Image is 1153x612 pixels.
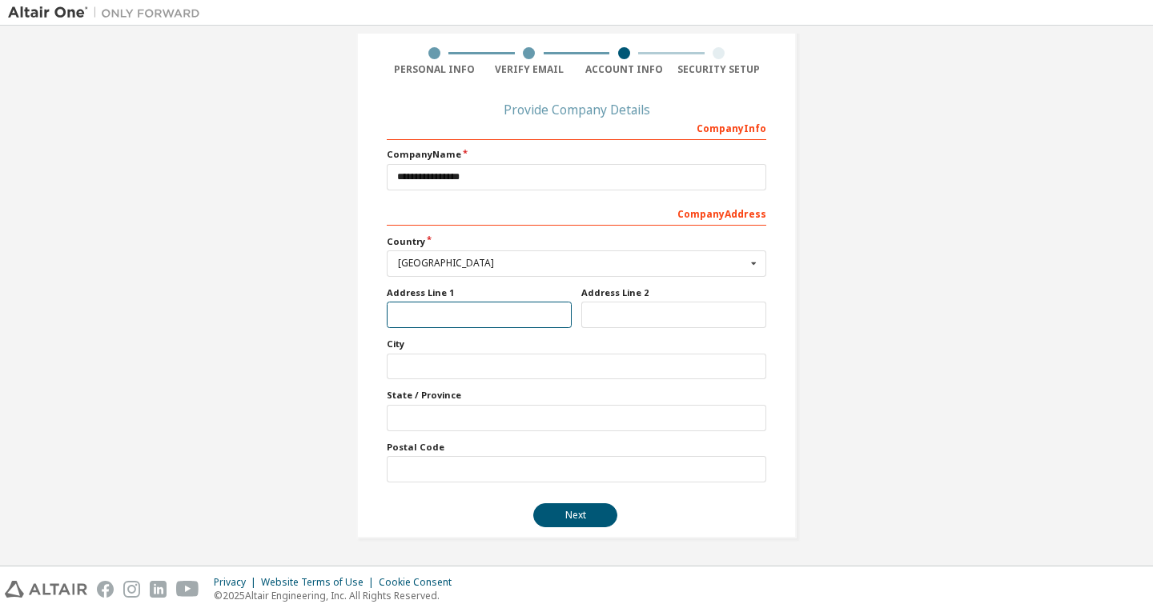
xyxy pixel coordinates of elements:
[379,576,461,589] div: Cookie Consent
[387,441,766,454] label: Postal Code
[387,286,572,299] label: Address Line 1
[387,105,766,114] div: Provide Company Details
[261,576,379,589] div: Website Terms of Use
[150,581,167,598] img: linkedin.svg
[398,258,746,268] div: [GEOGRAPHIC_DATA]
[482,63,577,76] div: Verify Email
[176,581,199,598] img: youtube.svg
[533,503,617,527] button: Next
[387,63,482,76] div: Personal Info
[387,235,766,248] label: Country
[576,63,672,76] div: Account Info
[97,581,114,598] img: facebook.svg
[387,114,766,140] div: Company Info
[672,63,767,76] div: Security Setup
[387,389,766,402] label: State / Province
[387,148,766,161] label: Company Name
[214,576,261,589] div: Privacy
[8,5,208,21] img: Altair One
[387,338,766,350] label: City
[387,200,766,226] div: Company Address
[581,286,766,299] label: Address Line 2
[123,581,140,598] img: instagram.svg
[5,581,87,598] img: altair_logo.svg
[214,589,461,602] p: © 2025 Altair Engineering, Inc. All Rights Reserved.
